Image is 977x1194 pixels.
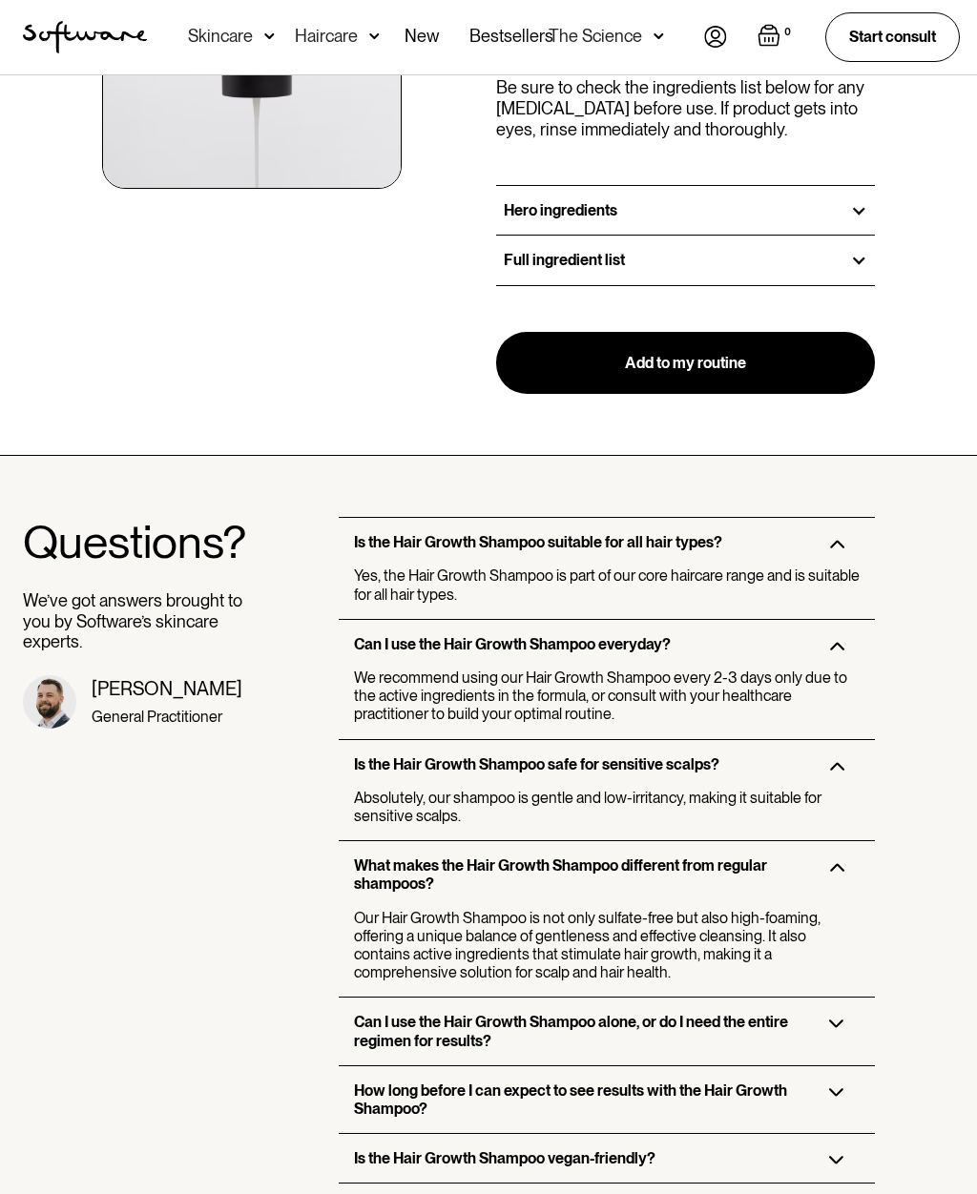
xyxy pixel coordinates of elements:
[188,27,253,46] div: Skincare
[504,251,625,269] h3: Full ingredient list
[354,533,722,551] h3: Is the Hair Growth Shampoo suitable for all hair types?
[92,708,242,726] div: General Practitioner
[354,755,719,773] h3: Is the Hair Growth Shampoo safe for sensitive scalps?
[354,1081,830,1118] h3: How long before I can expect to see results with the Hair Growth Shampoo?
[23,21,147,53] img: Software Logo
[825,12,960,61] a: Start consult
[354,635,671,653] h3: Can I use the Hair Growth Shampoo everyday?
[264,27,275,46] img: arrow down
[23,675,76,729] img: Dr, Matt headshot
[23,590,244,652] p: We’ve got answers brought to you by Software’s skincare experts.
[354,1013,830,1049] h3: Can I use the Hair Growth Shampoo alone, or do I need the entire regimen for results?
[354,789,861,825] p: Absolutely, our shampoo is gentle and low-irritancy, making it suitable for sensitive scalps.
[504,201,617,219] h3: Hero ingredients
[780,24,795,41] div: 0
[354,566,861,603] p: Yes, the Hair Growth Shampoo is part of our core haircare range and is suitable for all hair types.
[354,1149,655,1167] h3: Is the Hair Growth Shampoo vegan-friendly?
[23,21,147,53] a: home
[496,332,875,395] a: Add to my routine
[369,27,380,46] img: arrow down
[654,27,664,46] img: arrow down
[354,909,861,982] p: Our Hair Growth Shampoo is not only sulfate-free but also high-foaming, offering a unique balance...
[354,669,861,724] p: We recommend using our Hair Growth Shampoo every 2-3 days only due to the active ingredients in t...
[549,27,642,46] div: The Science
[295,27,358,46] div: Haircare
[23,517,244,567] h2: Questions?
[758,24,795,51] a: Open empty cart
[92,677,242,700] div: [PERSON_NAME]
[354,856,830,893] h3: What makes the Hair Growth Shampoo different from regular shampoos?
